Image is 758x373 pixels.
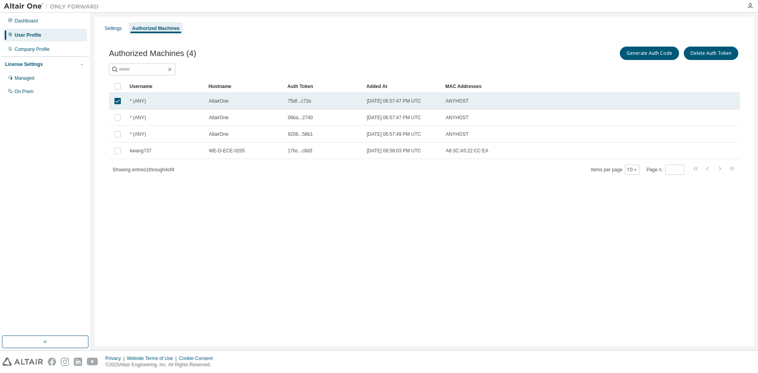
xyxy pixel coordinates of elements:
img: youtube.svg [87,358,98,366]
img: instagram.svg [61,358,69,366]
span: A8:3C:A5:22:CC:EA [446,148,488,154]
span: [DATE] 06:57:49 PM UTC [367,131,421,137]
span: AltairOne [209,114,229,121]
div: Managed [15,75,34,81]
span: Items per page [591,165,640,175]
div: Auth Token [287,80,360,93]
button: Delete Auth Token [684,47,738,60]
span: Authorized Machines (4) [109,49,196,58]
span: Showing entries 1 through 4 of 4 [113,167,174,172]
div: Username [129,80,202,93]
div: On Prem [15,88,34,95]
span: [DATE] 06:57:47 PM UTC [367,114,421,121]
p: © 2025 Altair Engineering, Inc. All Rights Reserved. [105,362,218,368]
button: Generate Auth Code [620,47,679,60]
div: User Profile [15,32,41,38]
span: AltairOne [209,98,229,104]
button: 10 [627,167,638,173]
div: MAC Addresses [445,80,657,93]
span: * (ANY) [130,114,146,121]
span: ANYHOST [446,131,469,137]
span: Page n. [647,165,684,175]
span: ANYHOST [446,98,469,104]
span: AltairOne [209,131,229,137]
span: 9206...58b1 [288,131,313,137]
span: kwang737 [130,148,152,154]
span: 75df...c72e [288,98,311,104]
img: facebook.svg [48,358,56,366]
span: WE-D-ECE-0205 [209,148,245,154]
div: Website Terms of Use [127,355,179,362]
span: * (ANY) [130,98,146,104]
span: 06ba...2740 [288,114,313,121]
img: linkedin.svg [74,358,82,366]
span: 17bc...c8d3 [288,148,312,154]
div: Settings [105,25,122,32]
div: License Settings [5,61,43,67]
span: * (ANY) [130,131,146,137]
img: altair_logo.svg [2,358,43,366]
div: Privacy [105,355,127,362]
div: Cookie Consent [179,355,217,362]
div: Company Profile [15,46,50,52]
span: [DATE] 08:58:03 PM UTC [367,148,421,154]
div: Added At [366,80,439,93]
img: Altair One [4,2,103,10]
span: [DATE] 06:57:47 PM UTC [367,98,421,104]
span: ANYHOST [446,114,469,121]
div: Dashboard [15,18,38,24]
div: Hostname [208,80,281,93]
div: Authorized Machines [132,25,180,32]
